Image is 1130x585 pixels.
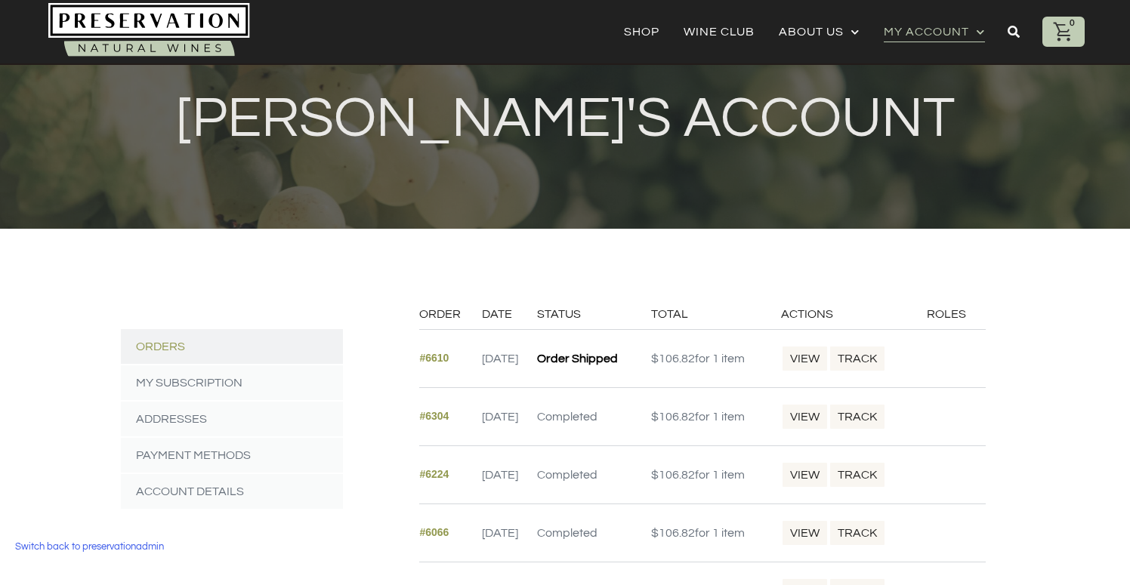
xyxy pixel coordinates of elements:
[537,387,651,445] td: Completed
[651,308,688,320] span: Total
[121,365,343,400] a: My Subscription
[537,503,651,562] td: Completed
[121,438,343,473] a: Payment methods
[781,345,829,372] a: View order 6610
[537,445,651,503] td: Completed
[651,527,659,539] span: $
[927,308,966,320] span: Roles
[419,526,449,538] a: View order number 6066
[419,352,449,364] a: View order number 6610
[651,353,695,365] span: 106.82
[651,445,782,503] td: for 1 item
[781,519,829,547] a: View order 6066
[829,519,886,547] a: Track order number 6066
[624,21,985,42] nav: Menu
[651,387,782,445] td: for 1 item
[624,21,659,42] a: Shop
[121,474,343,509] a: Account Details
[781,308,833,320] span: Actions
[537,308,581,320] span: Status
[829,461,886,488] a: Track order number 6224
[419,308,461,320] span: Order
[651,353,659,365] span: $
[651,411,659,423] span: $
[419,468,449,480] a: View order number 6224
[651,329,782,387] td: for 1 item
[651,503,782,562] td: for 1 item
[48,91,1082,148] h2: [PERSON_NAME]'s Account
[829,345,886,372] a: Track order number 6610
[121,402,343,436] a: Addresses
[829,403,886,430] a: Track order number 6304
[651,527,695,539] span: 106.82
[537,353,618,365] mark: Order Shipped
[884,21,985,42] a: My account
[482,308,512,320] span: Date
[781,461,829,488] a: View order 6224
[482,411,518,423] time: [DATE]
[651,411,695,423] span: 106.82
[8,535,171,558] a: Switch back to preservationadmin
[651,469,659,481] span: $
[482,527,518,539] time: [DATE]
[482,469,518,481] time: [DATE]
[781,403,829,430] a: View order 6304
[1065,17,1079,30] div: 0
[779,21,860,42] a: About Us
[48,3,250,60] img: Natural-organic-biodynamic-wine
[121,329,343,364] a: Orders
[684,21,755,42] a: Wine Club
[482,353,518,365] time: [DATE]
[419,410,449,422] a: View order number 6304
[651,469,695,481] span: 106.82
